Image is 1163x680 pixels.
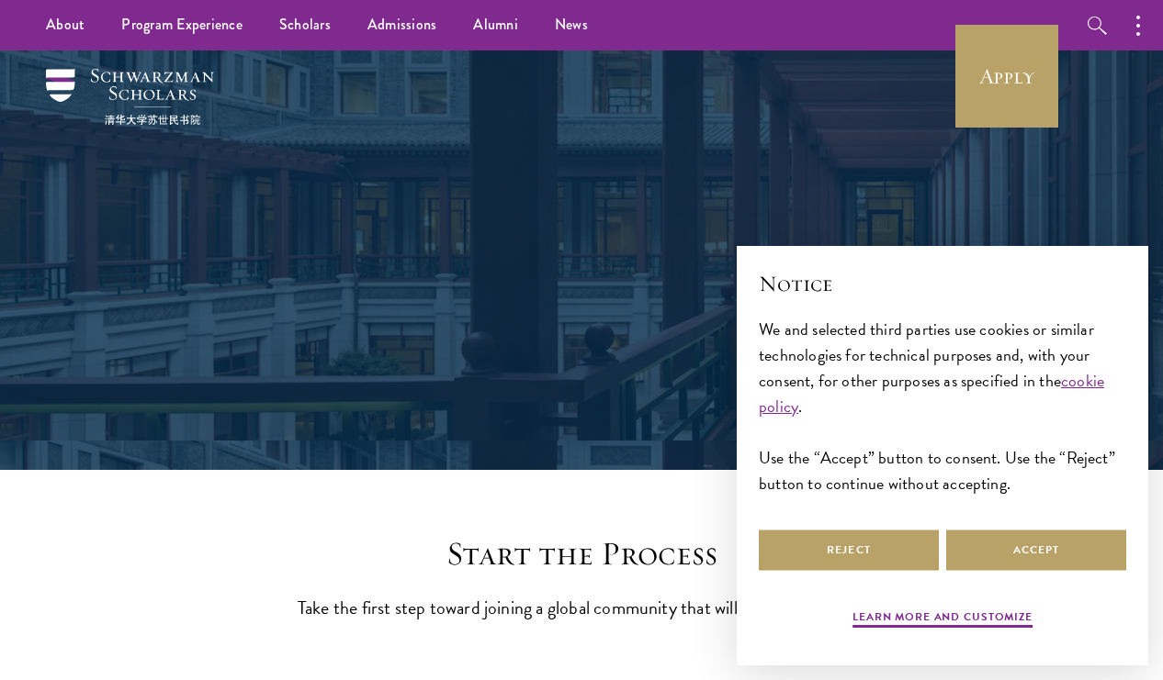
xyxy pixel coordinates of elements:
p: Take the first step toward joining a global community that will shape the future. [297,592,866,623]
a: Apply [955,25,1058,128]
button: Learn more and customize [852,608,1033,630]
a: cookie policy [759,368,1104,418]
h2: Notice [759,268,1126,299]
div: We and selected third parties use cookies or similar technologies for technical purposes and, wit... [759,317,1126,497]
h2: Start the Process [297,534,866,574]
button: Accept [946,530,1126,571]
img: Schwarzman Scholars [46,69,214,125]
button: Reject [759,530,939,571]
